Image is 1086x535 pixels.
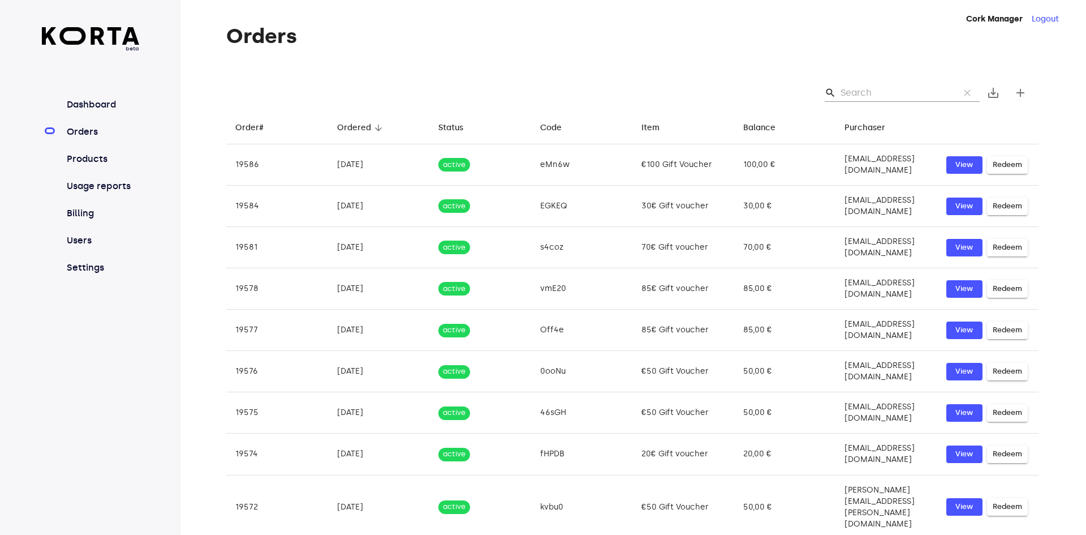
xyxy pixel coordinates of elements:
span: active [438,502,470,512]
div: Item [641,121,660,135]
a: Users [64,234,140,247]
button: View [946,156,982,174]
td: [DATE] [328,351,430,392]
td: 85€ Gift voucher [632,310,734,351]
td: [DATE] [328,227,430,268]
td: [EMAIL_ADDRESS][DOMAIN_NAME] [835,351,937,392]
button: Redeem [987,280,1028,298]
span: View [952,200,977,213]
span: Item [641,121,674,135]
td: 100,00 € [734,144,836,186]
span: Ordered [337,121,386,135]
button: View [946,498,982,516]
button: View [946,280,982,298]
a: Settings [64,261,140,275]
span: Redeem [993,324,1022,337]
strong: Cork Manager [966,14,1023,24]
img: Korta [42,27,140,45]
button: Redeem [987,198,1028,215]
td: 20,00 € [734,434,836,475]
button: Redeem [987,239,1028,256]
button: Export [980,79,1007,106]
div: Ordered [337,121,371,135]
td: €50 Gift Voucher [632,351,734,392]
button: View [946,198,982,215]
td: 70€ Gift voucher [632,227,734,268]
span: View [952,365,977,378]
span: Redeem [993,241,1022,254]
div: Order# [235,121,264,135]
span: Balance [743,121,790,135]
span: Redeem [993,448,1022,461]
span: add [1014,86,1027,100]
span: View [952,324,977,337]
td: [EMAIL_ADDRESS][DOMAIN_NAME] [835,392,937,434]
span: Purchaser [844,121,900,135]
td: 19581 [226,227,328,268]
div: Purchaser [844,121,885,135]
td: [EMAIL_ADDRESS][DOMAIN_NAME] [835,268,937,310]
button: Redeem [987,498,1028,516]
a: View [946,239,982,256]
td: [DATE] [328,144,430,186]
button: Redeem [987,322,1028,339]
td: 70,00 € [734,227,836,268]
span: Code [540,121,576,135]
td: 19584 [226,186,328,227]
span: Redeem [993,365,1022,378]
div: Balance [743,121,775,135]
td: [DATE] [328,186,430,227]
td: s4coz [531,227,633,268]
a: View [946,446,982,463]
td: 19578 [226,268,328,310]
td: 19574 [226,434,328,475]
button: Redeem [987,363,1028,380]
a: Usage reports [64,179,140,193]
span: Redeem [993,159,1022,172]
span: active [438,325,470,336]
td: 19577 [226,310,328,351]
span: active [438,160,470,170]
span: View [952,241,977,254]
td: 20€ Gift voucher [632,434,734,475]
td: eMn6w [531,144,633,186]
div: Status [438,121,463,135]
td: [DATE] [328,268,430,310]
button: View [946,404,982,422]
td: EGKEQ [531,186,633,227]
td: 19575 [226,392,328,434]
span: Redeem [993,283,1022,296]
td: 19586 [226,144,328,186]
span: View [952,406,977,420]
span: View [952,159,977,172]
span: active [438,366,470,377]
a: Products [64,152,140,166]
span: beta [42,45,140,53]
span: Search [825,87,836,99]
td: €100 Gift Voucher [632,144,734,186]
td: [DATE] [328,392,430,434]
td: [EMAIL_ADDRESS][DOMAIN_NAME] [835,434,937,475]
span: View [952,283,977,296]
td: 85€ Gift voucher [632,268,734,310]
button: Redeem [987,446,1028,463]
span: Status [438,121,478,135]
span: Redeem [993,406,1022,420]
span: Redeem [993,500,1022,513]
td: Off4e [531,310,633,351]
span: active [438,408,470,418]
span: save_alt [986,86,1000,100]
button: Logout [1032,14,1059,25]
td: €50 Gift Voucher [632,392,734,434]
div: Code [540,121,562,135]
button: View [946,363,982,380]
td: [EMAIL_ADDRESS][DOMAIN_NAME] [835,310,937,351]
span: Redeem [993,200,1022,213]
td: [EMAIL_ADDRESS][DOMAIN_NAME] [835,144,937,186]
input: Search [841,84,950,102]
a: Billing [64,207,140,220]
